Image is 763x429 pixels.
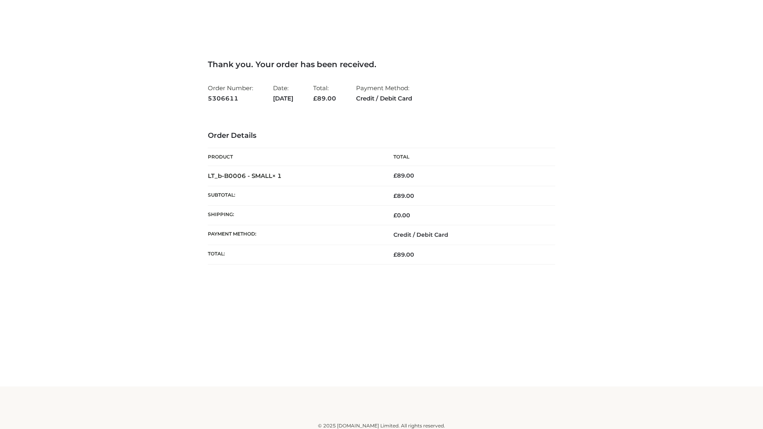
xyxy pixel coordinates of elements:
span: £ [393,172,397,179]
h3: Order Details [208,131,555,140]
h3: Thank you. Your order has been received. [208,60,555,69]
td: Credit / Debit Card [381,225,555,245]
span: 89.00 [393,192,414,199]
li: Total: [313,81,336,105]
th: Product [208,148,381,166]
th: Subtotal: [208,186,381,205]
strong: × 1 [272,172,282,180]
span: £ [393,212,397,219]
th: Shipping: [208,206,381,225]
strong: 5306611 [208,93,253,104]
th: Total [381,148,555,166]
li: Date: [273,81,293,105]
bdi: 0.00 [393,212,410,219]
li: Payment Method: [356,81,412,105]
span: £ [313,95,317,102]
strong: Credit / Debit Card [356,93,412,104]
th: Total: [208,245,381,264]
span: £ [393,192,397,199]
bdi: 89.00 [393,172,414,179]
li: Order Number: [208,81,253,105]
span: £ [393,251,397,258]
th: Payment method: [208,225,381,245]
span: 89.00 [313,95,336,102]
span: 89.00 [393,251,414,258]
strong: [DATE] [273,93,293,104]
strong: LT_b-B0006 - SMALL [208,172,282,180]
